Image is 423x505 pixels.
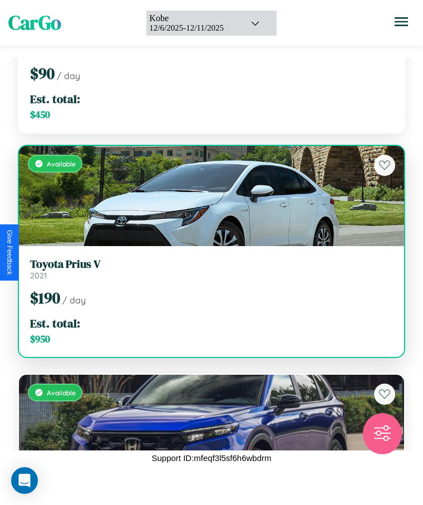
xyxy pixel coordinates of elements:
p: Support ID: mfeqf3l5sf6h6wbdrm [151,450,271,465]
span: Est. total: [30,91,80,107]
span: $ 190 [30,287,60,308]
h3: Toyota Prius V [30,257,393,271]
div: Give Feedback [6,230,13,275]
span: $ 450 [30,108,50,121]
span: $ 950 [30,332,50,346]
span: / day [57,70,80,81]
a: Toyota Prius V2021 [30,257,393,281]
span: Est. total: [30,315,80,331]
span: Available [47,389,76,397]
div: Open Intercom Messenger [11,467,38,494]
div: Kobe [149,13,236,23]
div: 12 / 6 / 2025 - 12 / 11 / 2025 [149,23,236,33]
span: 2021 [30,271,47,281]
span: CarGo [8,9,61,36]
span: / day [62,295,86,306]
span: $ 90 [30,63,55,84]
span: Available [47,160,76,168]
